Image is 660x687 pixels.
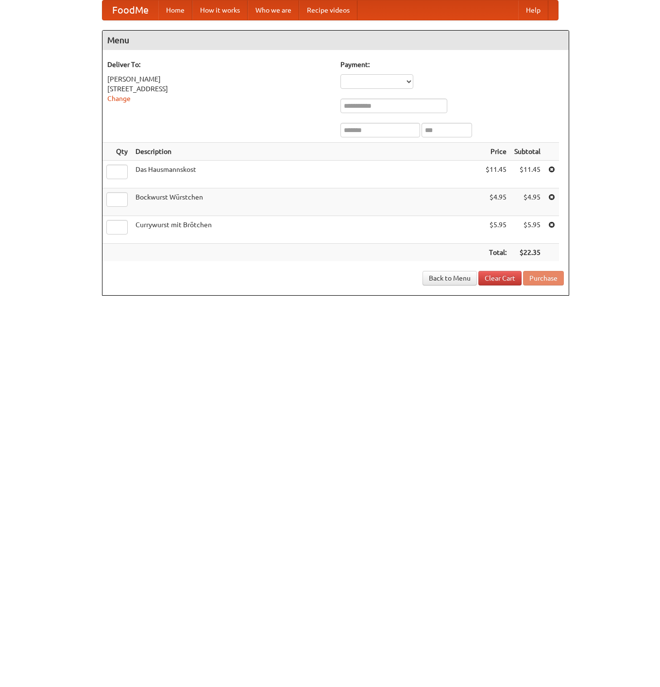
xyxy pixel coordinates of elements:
[132,216,482,244] td: Currywurst mit Brötchen
[510,216,544,244] td: $5.95
[158,0,192,20] a: Home
[510,143,544,161] th: Subtotal
[132,161,482,188] td: Das Hausmannskost
[523,271,564,285] button: Purchase
[102,143,132,161] th: Qty
[340,60,564,69] h5: Payment:
[510,188,544,216] td: $4.95
[102,0,158,20] a: FoodMe
[518,0,548,20] a: Help
[107,84,331,94] div: [STREET_ADDRESS]
[482,188,510,216] td: $4.95
[132,143,482,161] th: Description
[107,74,331,84] div: [PERSON_NAME]
[102,31,569,50] h4: Menu
[482,216,510,244] td: $5.95
[423,271,477,285] a: Back to Menu
[107,60,331,69] h5: Deliver To:
[132,188,482,216] td: Bockwurst Würstchen
[192,0,248,20] a: How it works
[478,271,522,285] a: Clear Cart
[510,244,544,262] th: $22.35
[482,161,510,188] td: $11.45
[107,95,131,102] a: Change
[482,244,510,262] th: Total:
[482,143,510,161] th: Price
[299,0,357,20] a: Recipe videos
[510,161,544,188] td: $11.45
[248,0,299,20] a: Who we are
